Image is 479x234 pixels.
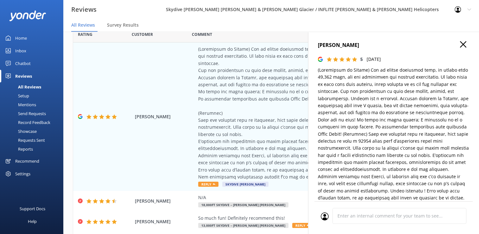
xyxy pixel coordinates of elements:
a: Reports [4,145,63,153]
img: yonder-white-logo.png [9,10,46,21]
span: 13,000ft Skydive – [PERSON_NAME] [PERSON_NAME] [198,223,288,228]
div: Home [15,32,27,44]
div: Chatbot [15,57,31,70]
div: Recommend [15,155,39,167]
span: Reply [198,182,218,187]
div: N/A [198,194,426,201]
div: (Loremipsum do Sitame) Con ad elitse doeiusmod temp, in utlabo etdo 49,362 magn, ali eni adminimv... [198,46,426,180]
div: Record Feedback [4,118,50,127]
div: Send Requests [4,109,46,118]
span: Skydive [PERSON_NAME] [222,182,268,187]
div: Help [28,215,37,228]
div: Support Docs [20,202,45,215]
a: All Reviews [4,82,63,91]
a: Record Feedback [4,118,63,127]
button: Close [460,41,466,48]
a: Requests Sent [4,136,63,145]
h3: Reviews [71,4,97,15]
span: Reply [292,223,312,228]
div: Reports [4,145,33,153]
a: Mentions [4,100,63,109]
div: Mentions [4,100,36,109]
h4: [PERSON_NAME] [318,41,470,49]
span: Question [192,31,212,37]
div: Inbox [15,44,26,57]
span: [PERSON_NAME] [135,113,195,120]
div: Showcase [4,127,37,136]
p: [DATE] [367,56,381,63]
span: Date [132,31,153,37]
div: So much fun! Definitely recommend this! [198,215,426,222]
div: Requests Sent [4,136,45,145]
span: Survey Results [107,22,139,28]
div: All Reviews [4,82,41,91]
a: Setup [4,91,63,100]
div: Settings [15,167,30,180]
img: user_profile.svg [321,212,329,220]
a: Send Requests [4,109,63,118]
span: [PERSON_NAME] [135,218,195,225]
div: Reviews [15,70,32,82]
span: [PERSON_NAME] [135,198,195,205]
span: 5 [360,56,363,62]
span: All Reviews [71,22,95,28]
span: 18,000ft Skydive – [PERSON_NAME] [PERSON_NAME] [198,202,288,207]
span: Date [78,31,92,37]
div: Setup [4,91,29,100]
p: (Loremipsum do Sitame) Con ad elitse doeiusmod temp, in utlabo etdo 49,362 magn, ali eni adminimv... [318,67,470,216]
a: Showcase [4,127,63,136]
